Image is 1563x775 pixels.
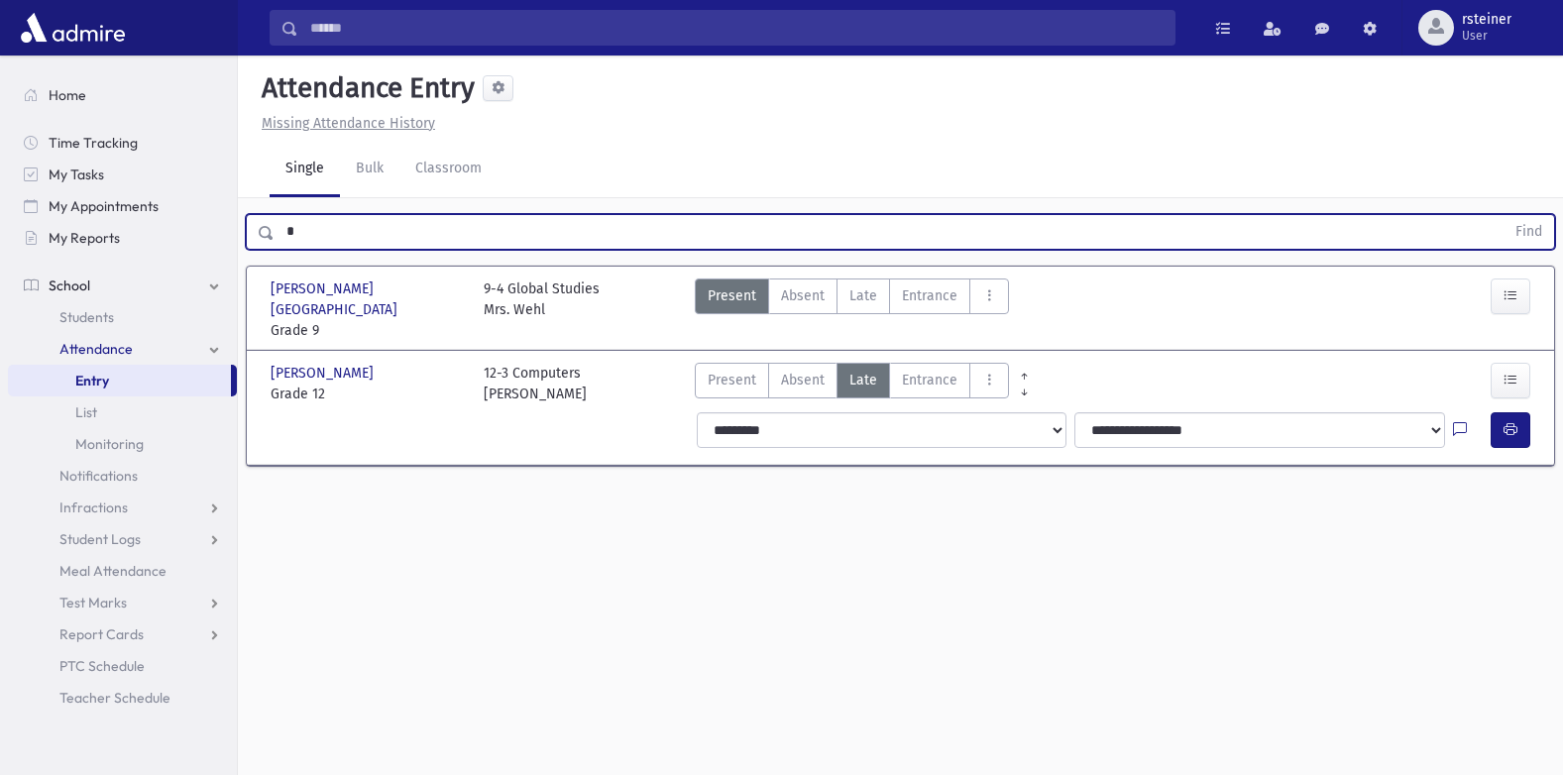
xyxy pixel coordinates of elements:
[781,370,825,390] span: Absent
[1504,215,1554,249] button: Find
[8,127,237,159] a: Time Tracking
[271,320,464,341] span: Grade 9
[59,625,144,643] span: Report Cards
[75,372,109,389] span: Entry
[8,159,237,190] a: My Tasks
[8,190,237,222] a: My Appointments
[59,340,133,358] span: Attendance
[8,555,237,587] a: Meal Attendance
[399,142,498,197] a: Classroom
[59,689,170,707] span: Teacher Schedule
[8,682,237,714] a: Teacher Schedule
[849,370,877,390] span: Late
[49,166,104,183] span: My Tasks
[8,270,237,301] a: School
[902,285,957,306] span: Entrance
[8,301,237,333] a: Students
[708,370,756,390] span: Present
[59,657,145,675] span: PTC Schedule
[1462,12,1511,28] span: rsteiner
[271,384,464,404] span: Grade 12
[8,365,231,396] a: Entry
[49,229,120,247] span: My Reports
[781,285,825,306] span: Absent
[8,523,237,555] a: Student Logs
[8,650,237,682] a: PTC Schedule
[8,333,237,365] a: Attendance
[902,370,957,390] span: Entrance
[8,396,237,428] a: List
[49,134,138,152] span: Time Tracking
[254,71,475,105] h5: Attendance Entry
[262,115,435,132] u: Missing Attendance History
[8,587,237,618] a: Test Marks
[59,467,138,485] span: Notifications
[298,10,1174,46] input: Search
[8,79,237,111] a: Home
[271,363,378,384] span: [PERSON_NAME]
[254,115,435,132] a: Missing Attendance History
[49,277,90,294] span: School
[484,363,587,404] div: 12-3 Computers [PERSON_NAME]
[695,278,1009,341] div: AttTypes
[59,308,114,326] span: Students
[708,285,756,306] span: Present
[8,428,237,460] a: Monitoring
[75,403,97,421] span: List
[8,222,237,254] a: My Reports
[271,278,464,320] span: [PERSON_NAME][GEOGRAPHIC_DATA]
[59,562,167,580] span: Meal Attendance
[59,498,128,516] span: Infractions
[8,618,237,650] a: Report Cards
[49,86,86,104] span: Home
[270,142,340,197] a: Single
[49,197,159,215] span: My Appointments
[340,142,399,197] a: Bulk
[695,363,1009,404] div: AttTypes
[1462,28,1511,44] span: User
[8,460,237,492] a: Notifications
[59,530,141,548] span: Student Logs
[849,285,877,306] span: Late
[59,594,127,611] span: Test Marks
[75,435,144,453] span: Monitoring
[8,492,237,523] a: Infractions
[484,278,600,341] div: 9-4 Global Studies Mrs. Wehl
[16,8,130,48] img: AdmirePro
